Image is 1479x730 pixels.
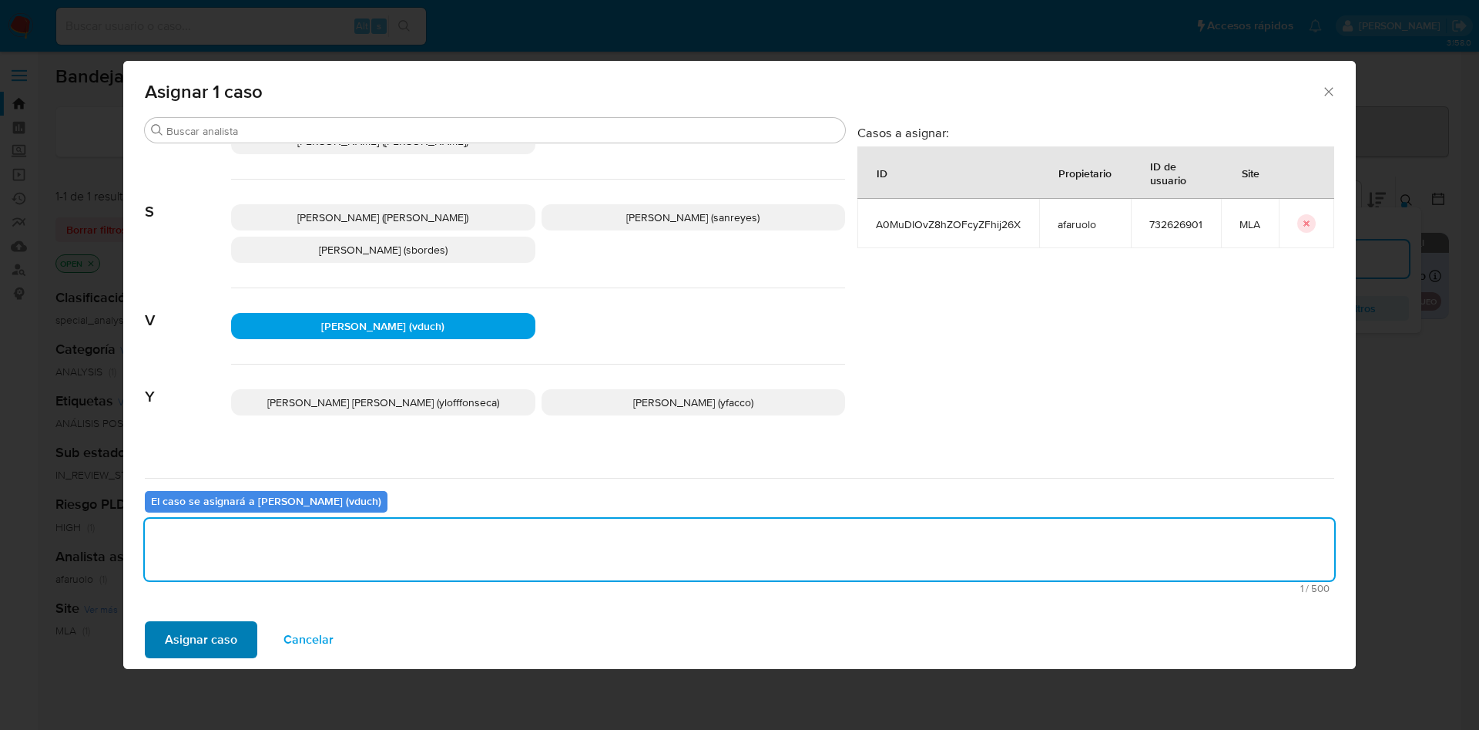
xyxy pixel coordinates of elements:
div: [PERSON_NAME] (sbordes) [231,237,535,263]
input: Buscar analista [166,124,839,138]
button: icon-button [1297,214,1316,233]
div: [PERSON_NAME] [PERSON_NAME] (ylofffonseca) [231,389,535,415]
span: MLA [1239,217,1260,231]
span: Máximo 500 caracteres [149,584,1330,594]
span: V [145,288,231,330]
span: Asignar caso [165,623,237,657]
div: Site [1223,154,1278,191]
div: [PERSON_NAME] (sanreyes) [542,204,846,230]
span: S [145,180,231,221]
div: assign-modal [123,61,1356,669]
span: [PERSON_NAME] [PERSON_NAME] (ylofffonseca) [267,395,499,410]
button: Cerrar ventana [1321,84,1335,98]
div: ID [858,154,906,191]
span: Cancelar [283,623,334,657]
div: Propietario [1040,154,1130,191]
b: El caso se asignará a [PERSON_NAME] (vduch) [151,493,381,509]
button: Cancelar [263,621,354,658]
span: [PERSON_NAME] (sbordes) [319,242,448,257]
span: afaruolo [1058,217,1112,231]
span: [PERSON_NAME] (yfacco) [633,395,753,410]
span: 732626901 [1149,217,1202,231]
span: [PERSON_NAME] ([PERSON_NAME]) [297,210,468,225]
div: [PERSON_NAME] (vduch) [231,313,535,339]
button: Asignar caso [145,621,257,658]
span: [PERSON_NAME] (vduch) [321,318,444,334]
span: A0MuDIOvZ8hZOFcyZFhij26X [876,217,1021,231]
h3: Casos a asignar: [857,125,1334,140]
span: [PERSON_NAME] (sanreyes) [626,210,760,225]
div: [PERSON_NAME] (yfacco) [542,389,846,415]
div: [PERSON_NAME] ([PERSON_NAME]) [231,204,535,230]
button: Buscar [151,124,163,136]
span: Y [145,365,231,406]
span: Asignar 1 caso [145,82,1321,101]
div: ID de usuario [1132,147,1220,198]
